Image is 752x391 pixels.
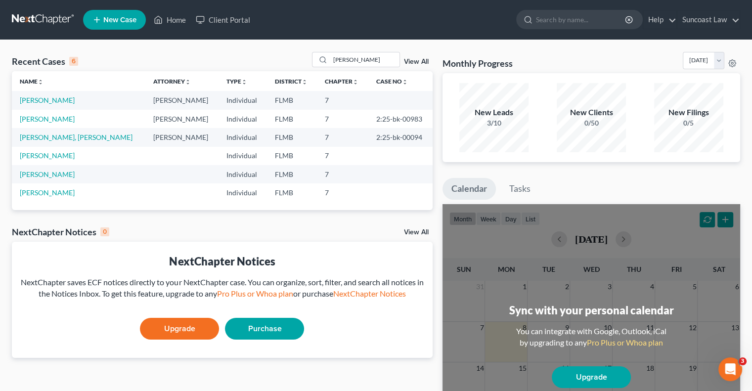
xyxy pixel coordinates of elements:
[219,147,267,165] td: Individual
[241,79,247,85] i: unfold_more
[512,326,670,348] div: You can integrate with Google, Outlook, iCal by upgrading to any
[459,107,529,118] div: New Leads
[536,10,626,29] input: Search by name...
[317,110,368,128] td: 7
[267,110,317,128] td: FLMB
[718,357,742,381] iframe: Intercom live chat
[442,57,513,69] h3: Monthly Progress
[217,289,293,298] a: Pro Plus or Whoa plan
[267,183,317,202] td: FLMB
[20,133,133,141] a: [PERSON_NAME], [PERSON_NAME]
[20,170,75,178] a: [PERSON_NAME]
[20,96,75,104] a: [PERSON_NAME]
[20,277,425,300] div: NextChapter saves ECF notices directly to your NextChapter case. You can organize, sort, filter, ...
[100,227,109,236] div: 0
[368,128,433,146] td: 2:25-bk-00094
[225,318,304,340] a: Purchase
[552,366,631,388] a: Upgrade
[69,57,78,66] div: 6
[353,79,358,85] i: unfold_more
[654,118,723,128] div: 0/5
[38,79,44,85] i: unfold_more
[219,165,267,183] td: Individual
[509,303,673,318] div: Sync with your personal calendar
[219,110,267,128] td: Individual
[267,91,317,109] td: FLMB
[226,78,247,85] a: Typeunfold_more
[267,147,317,165] td: FLMB
[317,183,368,202] td: 7
[459,118,529,128] div: 3/10
[317,165,368,183] td: 7
[267,165,317,183] td: FLMB
[153,78,191,85] a: Attorneyunfold_more
[317,91,368,109] td: 7
[404,58,429,65] a: View All
[677,11,740,29] a: Suncoast Law
[500,178,539,200] a: Tasks
[587,338,663,347] a: Pro Plus or Whoa plan
[140,318,219,340] a: Upgrade
[20,188,75,197] a: [PERSON_NAME]
[654,107,723,118] div: New Filings
[219,128,267,146] td: Individual
[376,78,408,85] a: Case Nounfold_more
[219,91,267,109] td: Individual
[103,16,136,24] span: New Case
[12,55,78,67] div: Recent Cases
[330,52,399,67] input: Search by name...
[643,11,676,29] a: Help
[20,151,75,160] a: [PERSON_NAME]
[739,357,747,365] span: 3
[20,254,425,269] div: NextChapter Notices
[267,128,317,146] td: FLMB
[368,110,433,128] td: 2:25-bk-00983
[145,128,219,146] td: [PERSON_NAME]
[219,183,267,202] td: Individual
[333,289,405,298] a: NextChapter Notices
[145,110,219,128] td: [PERSON_NAME]
[149,11,191,29] a: Home
[404,229,429,236] a: View All
[20,78,44,85] a: Nameunfold_more
[185,79,191,85] i: unfold_more
[442,178,496,200] a: Calendar
[557,107,626,118] div: New Clients
[191,11,255,29] a: Client Portal
[402,79,408,85] i: unfold_more
[317,147,368,165] td: 7
[317,128,368,146] td: 7
[275,78,308,85] a: Districtunfold_more
[302,79,308,85] i: unfold_more
[145,91,219,109] td: [PERSON_NAME]
[325,78,358,85] a: Chapterunfold_more
[557,118,626,128] div: 0/50
[12,226,109,238] div: NextChapter Notices
[20,115,75,123] a: [PERSON_NAME]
